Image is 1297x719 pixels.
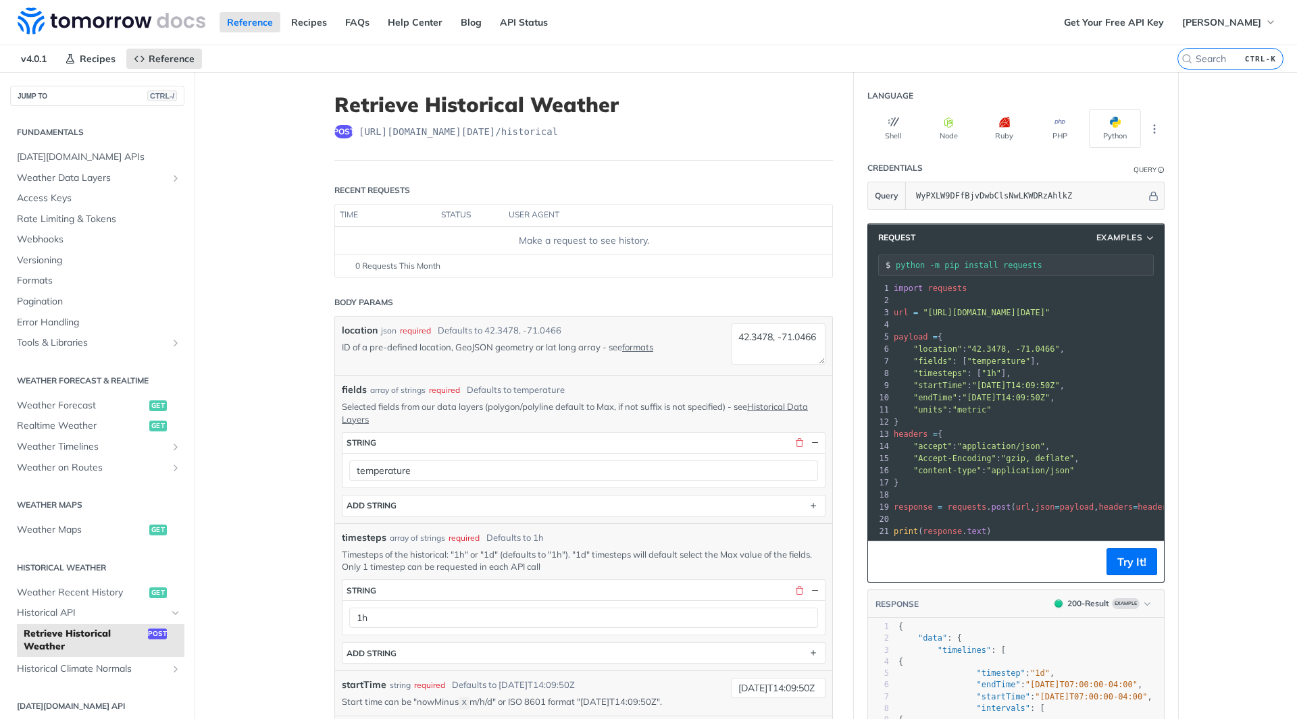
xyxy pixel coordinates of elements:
[1099,502,1134,512] span: headers
[486,531,544,545] div: Defaults to 1h
[894,502,1177,512] span: . ( , , )
[17,295,181,309] span: Pagination
[342,433,825,453] button: string
[1134,165,1156,175] div: Query
[126,49,202,69] a: Reference
[894,332,942,342] span: {
[390,679,411,691] div: string
[967,344,1059,354] span: "42.3478, -71.0466"
[467,383,565,397] div: Defaults to temperature
[1138,502,1172,512] span: headers
[355,260,440,272] span: 0 Requests This Month
[913,344,962,354] span: "location"
[913,442,952,451] span: "accept"
[868,621,889,633] div: 1
[913,308,918,317] span: =
[342,341,711,353] p: ID of a pre-defined location, GeoJSON geometry or lat long array - see
[978,109,1030,148] button: Ruby
[57,49,123,69] a: Recipes
[1144,119,1165,139] button: More Languages
[10,188,184,209] a: Access Keys
[894,466,1074,475] span: :
[1035,692,1147,701] span: "[DATE]T07:00:00-04:00"
[17,419,146,433] span: Realtime Weather
[913,405,948,415] span: "units"
[896,261,1153,270] input: Request instructions
[149,53,195,65] span: Reference
[17,523,146,537] span: Weather Maps
[492,12,555,32] a: API Status
[436,205,504,226] th: status
[80,53,116,65] span: Recipes
[894,417,898,427] span: }
[875,190,898,202] span: Query
[948,502,987,512] span: requests
[170,442,181,452] button: Show subpages for Weather Timelines
[334,184,410,196] div: Recent Requests
[793,437,805,449] button: Delete
[414,679,445,691] div: required
[334,125,353,138] span: post
[894,454,1079,463] span: : ,
[868,294,891,307] div: 2
[868,513,891,525] div: 20
[10,313,184,333] a: Error Handling
[1054,600,1063,608] span: 200
[898,645,1006,655] span: : [
[1089,109,1141,148] button: Python
[867,162,923,174] div: Credentials
[10,499,184,511] h2: Weather Maps
[938,502,942,512] span: =
[347,437,376,448] div: string
[10,396,184,416] a: Weather Forecastget
[10,271,184,291] a: Formats
[149,421,167,431] span: get
[1112,598,1140,609] span: Example
[18,7,205,34] img: Tomorrow.io Weather API Docs
[894,284,923,293] span: import
[10,583,184,603] a: Weather Recent Historyget
[429,384,460,396] div: required
[809,584,821,596] button: Hide
[918,633,947,643] span: "data"
[342,400,825,425] p: Selected fields from our data layers (polygon/polyline default to Max, if not suffix is not speci...
[1107,548,1157,575] button: Try It!
[1048,597,1157,610] button: 200200-ResultExample
[147,90,177,101] span: CTRL-/
[1146,189,1161,203] button: Hide
[868,501,891,513] div: 19
[977,703,1030,713] span: "intervals"
[982,369,1001,378] span: "1h"
[400,325,431,337] div: required
[1148,123,1161,135] svg: More ellipsis
[867,109,919,148] button: Shell
[894,344,1065,354] span: : ,
[894,429,942,439] span: {
[10,209,184,230] a: Rate Limiting & Tokens
[17,274,181,288] span: Formats
[335,205,436,226] th: time
[338,12,377,32] a: FAQs
[977,668,1025,678] span: "timestep"
[342,548,825,572] p: Timesteps of the historical: "1h" or "1d" (defaults to "1h"). "1d" timesteps will default select ...
[10,230,184,250] a: Webhooks
[868,440,891,452] div: 14
[868,656,889,668] div: 4
[14,49,54,69] span: v4.0.1
[1181,53,1192,64] svg: Search
[24,627,145,654] span: Retrieve Historical Weather
[342,531,386,545] span: timesteps
[909,182,1146,209] input: apikey
[898,703,1045,713] span: : [
[342,323,378,338] label: location
[1242,52,1279,65] kbd: CTRL-K
[894,308,909,317] span: url
[898,668,1054,678] span: : ,
[1134,165,1165,175] div: QueryInformation
[1133,502,1138,512] span: =
[453,12,489,32] a: Blog
[17,662,167,676] span: Historical Climate Normals
[342,580,825,600] button: string
[17,171,167,185] span: Weather Data Layers
[894,356,1040,366] span: : [ ],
